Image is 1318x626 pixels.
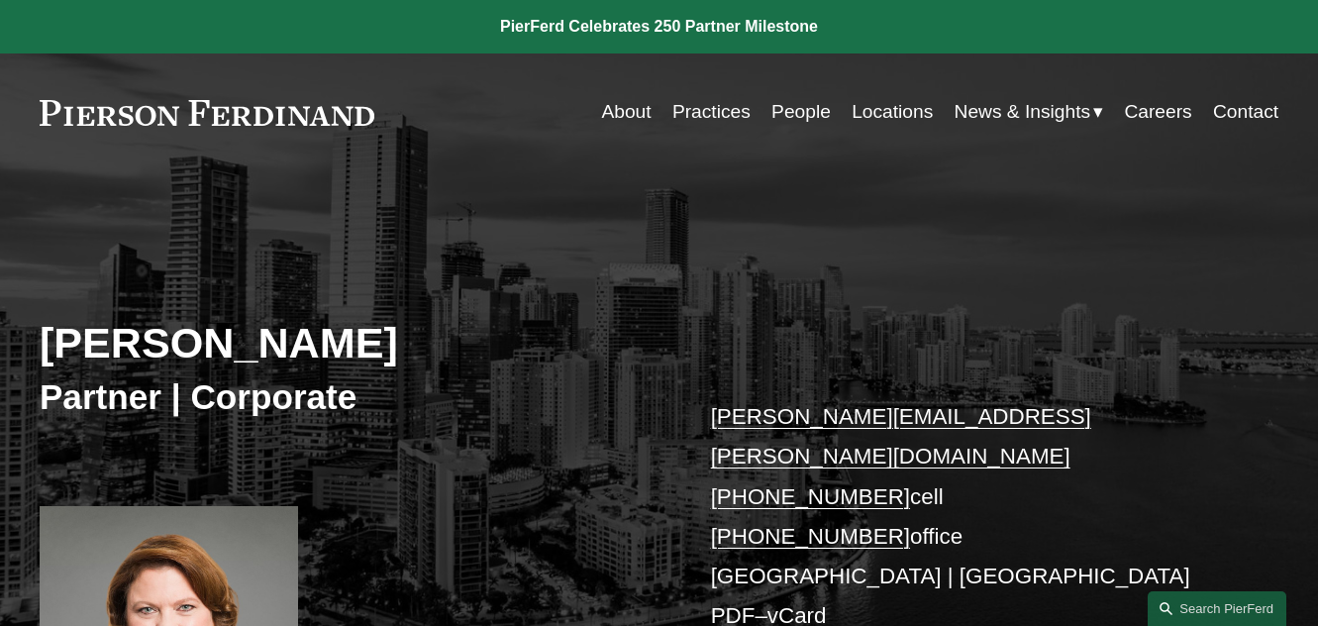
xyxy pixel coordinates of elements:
h2: [PERSON_NAME] [40,317,659,368]
h3: Partner | Corporate [40,375,659,419]
a: People [771,93,831,131]
a: About [601,93,651,131]
a: [PHONE_NUMBER] [711,484,910,509]
a: Contact [1213,93,1278,131]
a: Search this site [1148,591,1286,626]
a: [PHONE_NUMBER] [711,524,910,549]
a: Careers [1124,93,1191,131]
span: News & Insights [955,95,1091,130]
a: Locations [852,93,933,131]
a: [PERSON_NAME][EMAIL_ADDRESS][PERSON_NAME][DOMAIN_NAME] [711,404,1091,469]
a: Practices [672,93,751,131]
a: folder dropdown [955,93,1104,131]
